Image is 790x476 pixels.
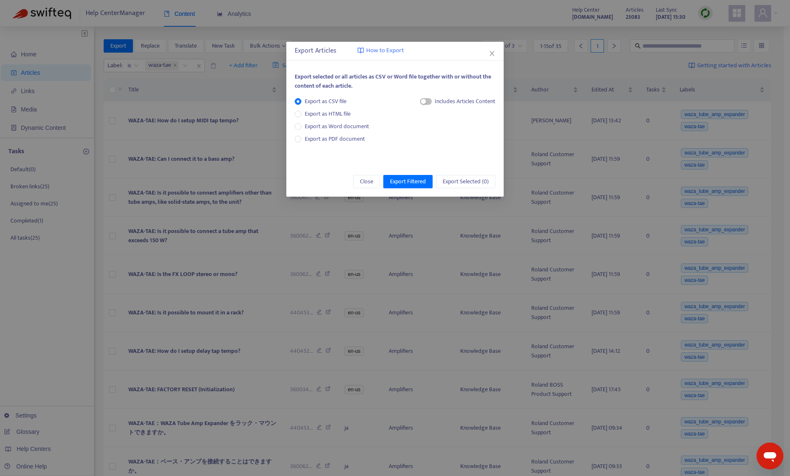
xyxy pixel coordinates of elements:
span: Close [360,177,373,186]
iframe: メッセージングウィンドウの起動ボタン、進行中の会話 [757,443,783,469]
span: How to Export [366,46,404,56]
a: How to Export [357,46,404,56]
span: Export selected or all articles as CSV or Word file together with or without the content of each ... [295,72,491,91]
button: Close [487,49,497,58]
button: Export Filtered [383,175,433,188]
button: Export Selected (0) [436,175,495,188]
button: Close [353,175,380,188]
span: Export as HTML file [301,109,354,119]
span: Export as Word document [301,122,372,131]
span: Export Filtered [390,177,426,186]
img: image-link [357,47,364,54]
span: Export as PDF document [305,134,365,144]
span: close [489,50,495,57]
div: Includes Articles Content [435,97,495,106]
div: Export Articles [295,46,495,56]
span: Export as CSV file [301,97,350,106]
